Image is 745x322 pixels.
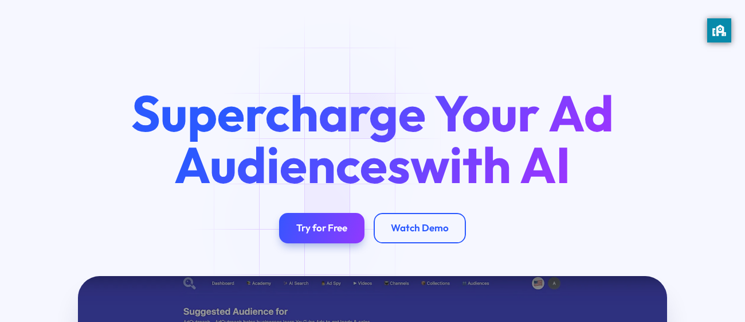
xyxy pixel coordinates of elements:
[410,133,571,196] span: with AI
[391,222,449,234] div: Watch Demo
[707,18,731,42] button: privacy banner
[111,87,634,191] h1: Supercharge Your Ad Audiences
[279,213,365,243] a: Try for Free
[296,222,347,234] div: Try for Free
